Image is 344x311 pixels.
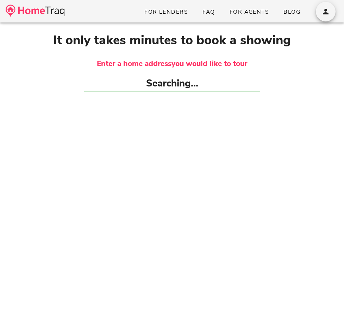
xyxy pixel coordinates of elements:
[144,8,188,16] span: For Lenders
[283,8,300,16] span: Blog
[224,6,275,18] a: For Agents
[84,77,260,91] h2: Searching...
[202,8,215,16] span: FAQ
[6,5,64,17] img: desktop-logo.34a1112.png
[171,59,247,69] span: you would like to tour
[18,58,326,70] h3: Enter a home address
[229,8,269,16] span: For Agents
[196,6,221,18] a: FAQ
[277,6,306,18] a: Blog
[53,32,291,49] span: It only takes minutes to book a showing
[138,6,194,18] a: For Lenders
